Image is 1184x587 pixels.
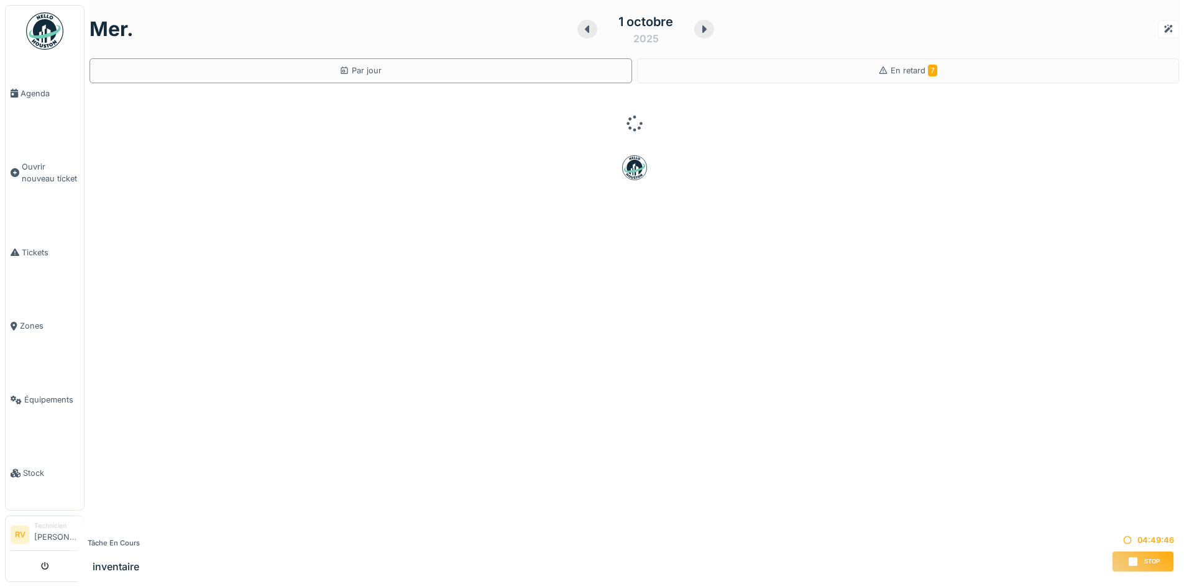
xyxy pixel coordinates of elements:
[928,65,937,76] span: 7
[339,65,382,76] div: Par jour
[11,526,29,544] li: RV
[23,467,79,479] span: Stock
[20,320,79,332] span: Zones
[891,66,937,75] span: En retard
[11,521,79,551] a: RV Technicien[PERSON_NAME]
[6,57,84,130] a: Agenda
[633,31,659,46] div: 2025
[22,161,79,184] span: Ouvrir nouveau ticket
[22,247,79,258] span: Tickets
[89,17,134,41] h1: mer.
[88,538,140,548] div: Tâche en cours
[34,521,79,548] li: [PERSON_NAME]
[26,12,63,50] img: Badge_color-CXgf-gQk.svg
[6,437,84,511] a: Stock
[6,130,84,216] a: Ouvrir nouveau ticket
[618,12,673,31] div: 1 octobre
[6,289,84,363] a: Zones
[34,521,79,530] div: Technicien
[6,216,84,289] a: Tickets
[622,155,647,180] img: badge-BVDL4wpA.svg
[1144,557,1160,566] span: Stop
[21,88,79,99] span: Agenda
[24,394,79,406] span: Équipements
[1112,534,1174,546] div: 04:49:46
[6,363,84,437] a: Équipements
[93,561,140,573] h3: inventaire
